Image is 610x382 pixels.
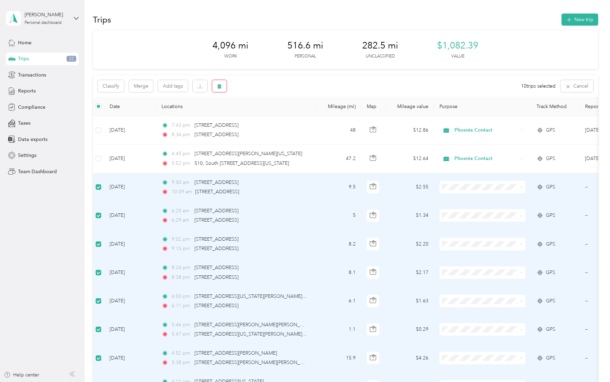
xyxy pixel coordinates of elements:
span: 6:11 pm [172,302,191,310]
span: GPS [546,183,555,191]
span: [STREET_ADDRESS][US_STATE][PERSON_NAME][PERSON_NAME] [194,331,341,337]
span: 4,096 mi [212,40,249,51]
span: [STREET_ADDRESS] [194,217,238,223]
span: 10:09 am [172,188,192,196]
span: GPS [546,326,555,333]
span: 7:43 pm [172,122,191,129]
th: Track Method [531,97,579,116]
span: 6:00 pm [172,293,191,300]
td: [DATE] [104,344,156,372]
span: 4:45 pm [172,150,191,158]
th: Mileage value [385,97,434,116]
span: $1,082.39 [437,40,478,51]
h1: Trips [93,16,111,23]
span: [STREET_ADDRESS][US_STATE][PERSON_NAME][PERSON_NAME] [194,293,341,299]
span: GPS [546,155,555,162]
td: 1.1 [315,316,361,344]
span: Settings [18,152,36,159]
span: [STREET_ADDRESS] [195,189,239,195]
span: [STREET_ADDRESS][PERSON_NAME][PERSON_NAME] [194,359,315,365]
td: [DATE] [104,116,156,144]
span: 9:02 pm [172,236,191,243]
span: 10 trips selected [521,82,556,90]
td: 47.2 [315,144,361,173]
span: 510, South [STREET_ADDRESS][US_STATE] [194,160,289,166]
button: New trip [561,14,598,26]
td: [DATE] [104,287,156,316]
td: 15.9 [315,344,361,372]
td: $0.29 [385,316,434,344]
iframe: Everlance-gr Chat Button Frame [571,343,610,382]
td: $2.55 [385,173,434,202]
span: Compliance [18,104,45,111]
p: Value [451,53,464,60]
span: GPS [546,240,555,248]
span: [STREET_ADDRESS] [194,236,238,242]
span: Phoenix Contact [454,155,518,162]
td: 8.1 [315,258,361,287]
span: [STREET_ADDRESS] [194,265,238,270]
span: Data exports [18,136,47,143]
span: 8:24 pm [172,264,191,272]
span: Team Dashboard [18,168,57,175]
td: 48 [315,116,361,144]
th: Mileage (mi) [315,97,361,116]
span: GPS [546,354,555,362]
span: [STREET_ADDRESS] [194,303,238,309]
td: $4.26 [385,344,434,372]
span: Taxes [18,119,31,127]
span: [STREET_ADDRESS] [194,208,238,214]
span: 6:29 am [172,216,191,224]
span: GPS [546,297,555,305]
p: Work [224,53,237,60]
p: Unclassified [366,53,395,60]
span: Reports [18,87,36,95]
button: Merge [129,80,153,92]
span: [STREET_ADDRESS] [194,122,238,128]
td: [DATE] [104,202,156,230]
span: 5:52 pm [172,160,191,167]
td: $12.64 [385,144,434,173]
span: 22 [67,56,76,62]
span: 5:47 pm [172,330,191,338]
th: Date [104,97,156,116]
td: $12.86 [385,116,434,144]
span: Home [18,39,32,46]
p: Personal [295,53,316,60]
span: 282.5 mi [362,40,398,51]
td: 6.1 [315,287,361,316]
span: [STREET_ADDRESS] [194,246,238,251]
th: Purpose [434,97,531,116]
span: [STREET_ADDRESS] [194,179,238,185]
td: $2.17 [385,258,434,287]
span: 8:38 pm [172,274,191,281]
span: [STREET_ADDRESS][PERSON_NAME] [194,350,277,356]
button: Help center [4,371,39,379]
td: [DATE] [104,144,156,173]
span: GPS [546,126,555,134]
span: 5:38 pm [172,359,191,366]
span: 5:46 pm [172,321,191,329]
button: Cancel [560,80,593,92]
span: [STREET_ADDRESS] [194,274,238,280]
div: [PERSON_NAME] [25,11,68,18]
td: $2.20 [385,230,434,258]
span: 4:52 pm [172,349,191,357]
td: $1.34 [385,202,434,230]
td: [DATE] [104,316,156,344]
button: Classify [98,80,124,92]
td: 9.5 [315,173,361,202]
td: 5 [315,202,361,230]
th: Map [361,97,385,116]
td: [DATE] [104,258,156,287]
span: 516.6 mi [287,40,323,51]
th: Locations [156,97,315,116]
span: GPS [546,269,555,276]
span: [STREET_ADDRESS][PERSON_NAME][PERSON_NAME] [194,322,315,328]
span: GPS [546,212,555,219]
span: Trips [18,55,29,62]
div: Personal dashboard [25,21,62,25]
button: Add tags [158,80,188,92]
span: 8:36 pm [172,131,191,139]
